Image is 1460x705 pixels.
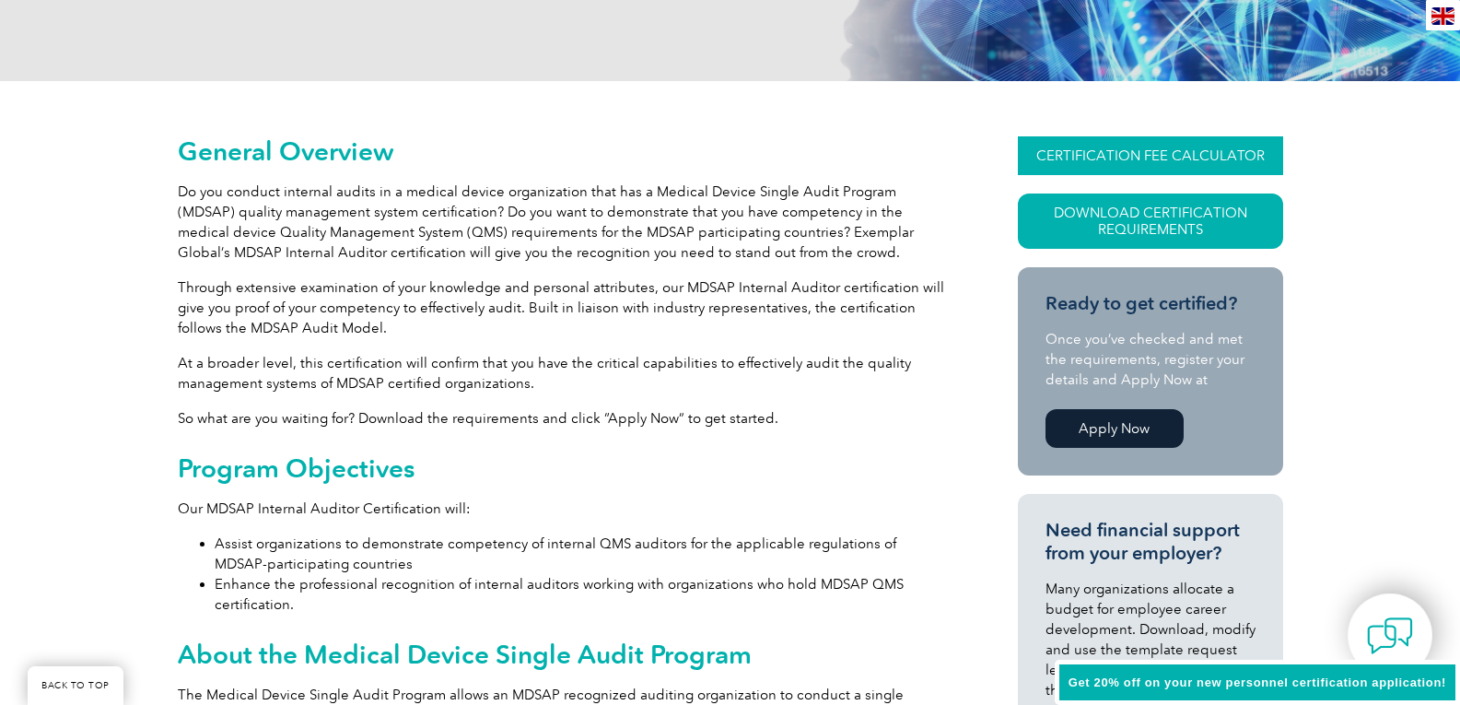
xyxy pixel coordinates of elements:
a: Apply Now [1045,409,1184,448]
span: Get 20% off on your new personnel certification application! [1069,676,1446,689]
a: CERTIFICATION FEE CALCULATOR [1018,136,1283,175]
img: en [1431,7,1454,25]
h3: Ready to get certified? [1045,292,1256,315]
a: Download Certification Requirements [1018,194,1283,249]
a: BACK TO TOP [28,666,123,705]
h2: About the Medical Device Single Audit Program [178,640,952,669]
p: At a broader level, this certification will confirm that you have the critical capabilities to ef... [178,353,952,394]
p: Once you’ve checked and met the requirements, register your details and Apply Now at [1045,329,1256,390]
p: So what are you waiting for? Download the requirements and click “Apply Now” to get started. [178,408,952,429]
li: Assist organizations to demonstrate competency of internal QMS auditors for the applicable regula... [215,534,952,574]
li: Enhance the professional recognition of internal auditors working with organizations who hold MDS... [215,574,952,615]
h2: Program Objectives [178,453,952,483]
h2: General Overview [178,136,952,166]
img: contact-chat.png [1367,613,1413,659]
h3: Need financial support from your employer? [1045,519,1256,565]
p: Do you conduct internal audits in a medical device organization that has a Medical Device Single ... [178,182,952,263]
p: Our MDSAP Internal Auditor Certification will: [178,499,952,519]
p: Through extensive examination of your knowledge and personal attributes, our MDSAP Internal Audit... [178,277,952,338]
p: Many organizations allocate a budget for employee career development. Download, modify and use th... [1045,579,1256,700]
